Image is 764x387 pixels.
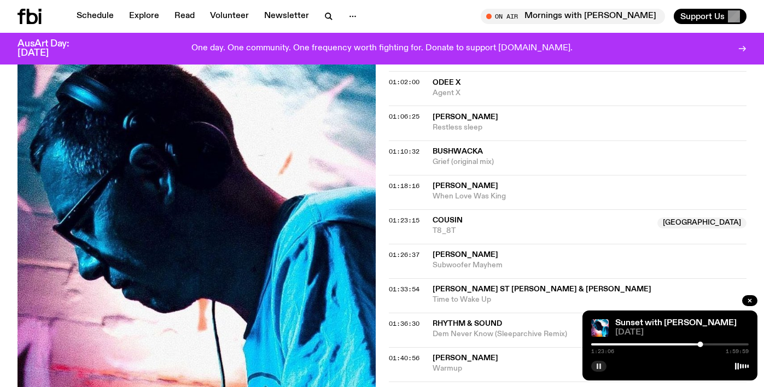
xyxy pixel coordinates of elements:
[433,79,460,86] span: Odee X
[726,349,749,354] span: 1:59:59
[389,112,419,121] span: 01:06:25
[433,191,747,202] span: When Love Was King
[433,157,747,167] span: Grief (original mix)
[168,9,201,24] a: Read
[191,44,573,54] p: One day. One community. One frequency worth fighting for. Donate to support [DOMAIN_NAME].
[389,252,419,258] button: 01:26:37
[18,39,88,58] h3: AusArt Day: [DATE]
[615,319,737,327] a: Sunset with [PERSON_NAME]
[389,250,419,259] span: 01:26:37
[389,285,419,294] span: 01:33:54
[389,354,419,362] span: 01:40:56
[433,260,747,271] span: Subwoofer Mayhem
[203,9,255,24] a: Volunteer
[433,113,498,121] span: [PERSON_NAME]
[70,9,120,24] a: Schedule
[433,363,747,374] span: Warmup
[389,286,419,292] button: 01:33:54
[389,183,419,189] button: 01:18:16
[389,355,419,361] button: 01:40:56
[389,79,419,85] button: 01:02:00
[433,285,651,293] span: [PERSON_NAME] St [PERSON_NAME] & [PERSON_NAME]
[433,122,747,133] span: Restless sleep
[615,329,749,337] span: [DATE]
[389,181,419,190] span: 01:18:16
[433,226,651,236] span: T8_8T
[657,218,746,228] span: [GEOGRAPHIC_DATA]
[258,9,316,24] a: Newsletter
[433,320,502,327] span: Rhythm & Sound
[591,319,609,337] img: Simon Caldwell stands side on, looking downwards. He has headphones on. Behind him is a brightly ...
[433,88,747,98] span: Agent X
[123,9,166,24] a: Explore
[389,78,419,86] span: 01:02:00
[433,216,463,224] span: Cousin
[433,295,747,305] span: Time to Wake Up
[674,9,746,24] button: Support Us
[433,354,498,362] span: [PERSON_NAME]
[389,114,419,120] button: 01:06:25
[389,149,419,155] button: 01:10:32
[481,9,665,24] button: On AirMornings with [PERSON_NAME]
[389,319,419,328] span: 01:36:30
[433,182,498,190] span: [PERSON_NAME]
[680,11,725,21] span: Support Us
[389,147,419,156] span: 01:10:32
[433,329,747,339] span: Dem Never Know (Sleeparchive Remix)
[433,251,498,259] span: [PERSON_NAME]
[389,216,419,225] span: 01:23:15
[433,148,483,155] span: Bushwacka
[591,349,614,354] span: 1:23:06
[389,218,419,224] button: 01:23:15
[389,321,419,327] button: 01:36:30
